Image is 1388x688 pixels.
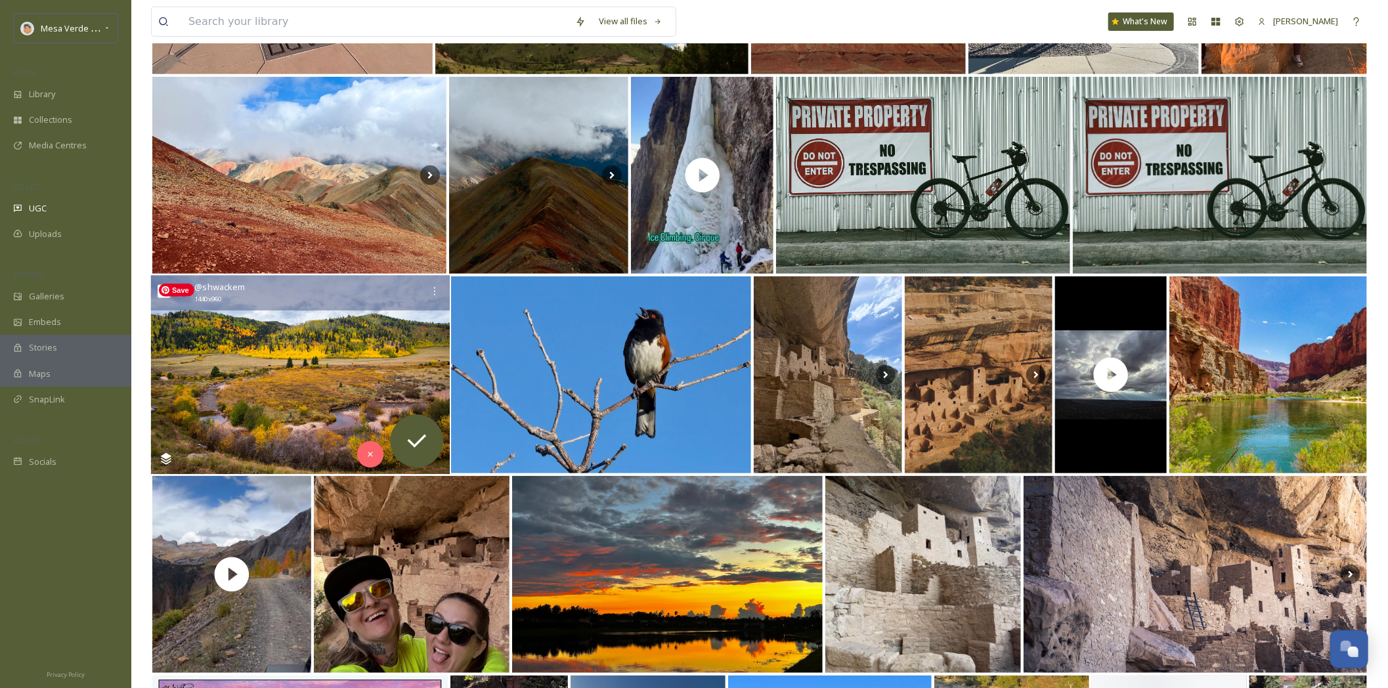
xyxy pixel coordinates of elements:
[194,281,245,293] span: @ shwackem
[449,77,628,274] img: In spite of the rain, decided to summit Red Mountain, also called the rainbow mountain of the US ...
[41,22,121,34] span: Mesa Verde Country
[29,202,47,215] span: UGC
[1024,476,1367,673] img: Took a tour of Cliff Palace at Mesa Verde National Park. The best way to experience the park is t...
[1108,12,1174,31] a: What's New
[159,284,194,297] span: Save
[29,114,72,126] span: Collections
[29,290,64,303] span: Galleries
[1273,15,1338,27] span: [PERSON_NAME]
[194,295,221,305] span: 1440 x 960
[1052,276,1170,473] img: thumbnail
[776,77,1070,274] img: 09292025 #twentysixclub #marinbikes #fourcorners
[13,435,39,445] span: SOCIALS
[29,228,62,240] span: Uploads
[13,182,41,192] span: COLLECT
[1330,630,1368,668] button: Open Chat
[29,368,51,380] span: Maps
[13,68,36,77] span: MEDIA
[29,88,55,100] span: Library
[182,7,569,36] input: Search your library
[152,77,446,274] img: The storm clouds added so much drama to this already amazing panorama. The colors looked unreal a...
[1073,77,1367,274] img: 09292025 #twentysixclub #marinbikes #fourcorners
[1251,9,1345,34] a: [PERSON_NAME]
[451,276,751,473] img: Spotted Towhee in mesaverdenps - Jul ’24 — Shot on canonusa with #canon6dmkii #mesaverde #mesaver...
[151,276,450,475] img: 🍂🍂🍂
[13,270,43,280] span: WIDGETS
[21,22,34,35] img: MVC%20SnapSea%20logo%20%281%29.png
[47,666,85,681] a: Privacy Policy
[47,670,85,679] span: Privacy Policy
[29,316,61,328] span: Embeds
[631,77,773,274] img: thumbnail
[825,476,1021,673] img: Mesa Verde is a fascinating place, these cliff dwellings were built over 750 years ago #mesaverde...
[1169,276,1367,473] img: A view downstream. #arizona #grandcanyonnationalpark #grandcanyon #grandcanyonnps #marblecanyon #...
[152,476,311,673] img: thumbnail
[754,276,902,473] img: More of New Mexico and Colorado. #newmexico #colorado #bandoliernationalmonument #mesaverdenation...
[905,276,1053,473] img: 🏞️ Mesa Verde National Park Home to over 600 ancient cliff dwellings built by the Ancestral Puebl...
[29,341,57,354] span: Stories
[314,476,510,673] img: We didn’t fall in a portal lol #cliffpalace #mesaverdenationalpark #nationalparkgeeks
[29,456,56,468] span: Socials
[29,139,87,152] span: Media Centres
[29,393,65,406] span: SnapLink
[592,9,669,34] a: View all files
[512,476,823,673] img: This is why it’s called Sunset Lake……. #sunset #fourcorners #florida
